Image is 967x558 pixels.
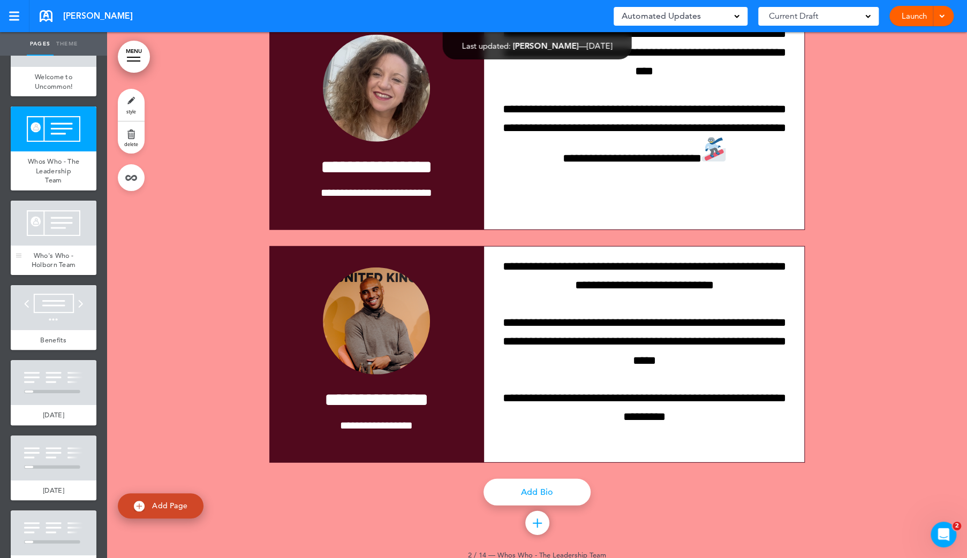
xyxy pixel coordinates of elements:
span: delete [124,141,138,147]
span: [PERSON_NAME] [63,10,133,22]
span: Last updated: [462,41,511,51]
a: Pages [27,32,54,56]
img: 1732635184141-188-0-21.jpg [323,35,430,142]
a: Whos Who - The Leadership Team [11,151,96,190]
a: Welcome to Uncommon! [11,67,96,96]
a: MENU [118,41,150,73]
span: Welcome to Uncommon! [35,72,73,91]
a: delete [118,121,145,154]
span: Who's Who - Holborn Team [32,251,76,270]
span: [PERSON_NAME] [513,41,579,51]
a: [DATE] [11,480,96,501]
span: Add Page [152,501,187,510]
a: Add Page [118,493,203,518]
span: Automated Updates [622,9,701,24]
img: 1739538320347-Screenshot2025-02-14at13.05.02.png [323,267,430,374]
span: Benefits [40,335,66,345]
a: [DATE] [11,405,96,425]
a: Benefits [11,330,96,350]
a: Launch [897,6,931,26]
a: style [118,89,145,121]
span: [DATE] [43,486,64,495]
iframe: Intercom live chat [931,522,956,547]
span: Current Draft [769,9,818,24]
a: Who's Who - Holborn Team [11,246,96,275]
span: 2 [953,522,961,530]
a: Add Bio [484,479,591,506]
div: — [462,42,613,50]
span: [DATE] [587,41,613,51]
span: [DATE] [43,410,64,419]
span: Whos Who - The Leadership Team [28,157,79,185]
img: add.svg [134,501,145,511]
a: Theme [54,32,80,56]
span: style [126,108,136,114]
